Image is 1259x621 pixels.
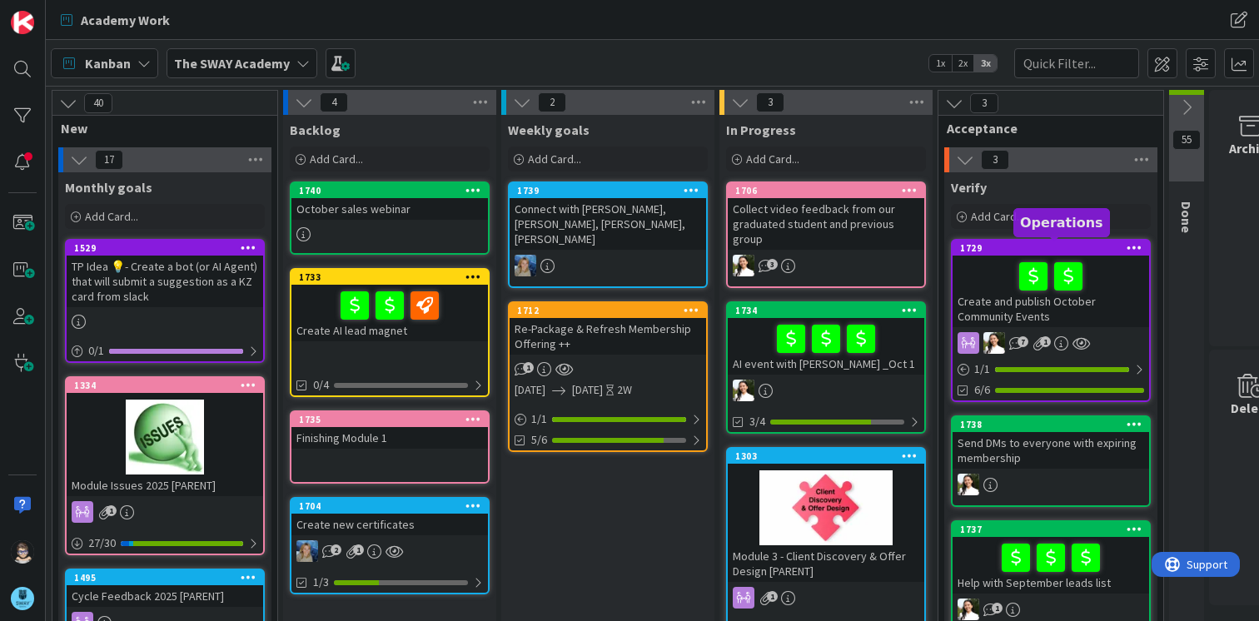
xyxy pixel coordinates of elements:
[11,587,34,610] img: avatar
[291,198,488,220] div: October sales webinar
[971,209,1024,224] span: Add Card...
[733,255,754,276] img: AK
[296,540,318,562] img: MA
[735,185,924,196] div: 1706
[746,152,799,166] span: Add Card...
[953,522,1149,537] div: 1737
[528,152,581,166] span: Add Card...
[84,93,112,113] span: 40
[728,183,924,250] div: 1706Collect video feedback from our graduated student and previous group
[974,55,997,72] span: 3x
[1018,336,1028,347] span: 7
[735,450,924,462] div: 1303
[106,505,117,516] span: 1
[953,537,1149,594] div: Help with September leads list
[953,241,1149,256] div: 1729
[733,380,754,401] img: AK
[974,381,990,399] span: 6/6
[11,11,34,34] img: Visit kanbanzone.com
[51,5,180,35] a: Academy Work
[290,122,341,138] span: Backlog
[67,474,263,496] div: Module Issues 2025 [PARENT]
[67,241,263,256] div: 1529
[517,305,706,316] div: 1712
[572,381,603,399] span: [DATE]
[313,376,329,394] span: 0/4
[85,53,131,73] span: Kanban
[67,378,263,496] div: 1334Module Issues 2025 [PARENT]
[510,409,706,430] div: 1/1
[953,332,1149,354] div: AK
[953,474,1149,495] div: AK
[291,499,488,535] div: 1704Create new certificates
[728,318,924,375] div: AI event with [PERSON_NAME] _Oct 1
[515,381,545,399] span: [DATE]
[958,474,979,495] img: AK
[728,255,924,276] div: AK
[291,270,488,285] div: 1733
[960,242,1149,254] div: 1729
[951,179,987,196] span: Verify
[291,183,488,198] div: 1740
[67,340,263,361] div: 0/1
[728,303,924,318] div: 1734
[953,256,1149,327] div: Create and publish October Community Events
[1014,48,1139,78] input: Quick Filter...
[981,150,1009,170] span: 3
[728,380,924,401] div: AK
[74,380,263,391] div: 1334
[767,591,778,602] span: 1
[749,413,765,430] span: 3/4
[953,522,1149,594] div: 1737Help with September leads list
[1172,130,1201,150] span: 55
[953,417,1149,469] div: 1738Send DMs to everyone with expiring membership
[531,431,547,449] span: 5/6
[515,255,536,276] img: MA
[958,599,979,620] img: AK
[88,534,116,552] span: 27 / 30
[510,255,706,276] div: MA
[953,432,1149,469] div: Send DMs to everyone with expiring membership
[726,122,796,138] span: In Progress
[952,55,974,72] span: 2x
[983,332,1005,354] img: AK
[953,417,1149,432] div: 1738
[299,185,488,196] div: 1740
[291,183,488,220] div: 1740October sales webinar
[728,449,924,582] div: 1303Module 3 - Client Discovery & Offer Design [PARENT]
[767,259,778,270] span: 3
[510,183,706,198] div: 1739
[538,92,566,112] span: 2
[291,540,488,562] div: MA
[291,514,488,535] div: Create new certificates
[67,378,263,393] div: 1334
[35,2,76,22] span: Support
[947,120,1142,137] span: Acceptance
[523,362,534,373] span: 1
[299,271,488,283] div: 1733
[291,285,488,341] div: Create AI lead magnet
[291,412,488,427] div: 1735
[970,93,998,113] span: 3
[74,242,263,254] div: 1529
[67,570,263,607] div: 1495Cycle Feedback 2025 [PARENT]
[313,574,329,591] span: 1/3
[67,533,263,554] div: 27/30
[953,599,1149,620] div: AK
[320,92,348,112] span: 4
[74,572,263,584] div: 1495
[756,92,784,112] span: 3
[510,183,706,250] div: 1739Connect with [PERSON_NAME], [PERSON_NAME], [PERSON_NAME], [PERSON_NAME]
[1178,201,1195,233] span: Done
[291,499,488,514] div: 1704
[960,524,1149,535] div: 1737
[1020,215,1103,231] h5: Operations
[291,427,488,449] div: Finishing Module 1
[11,540,34,564] img: TP
[299,414,488,425] div: 1735
[67,570,263,585] div: 1495
[174,55,290,72] b: The SWAY Academy
[88,342,104,360] span: 0 / 1
[67,256,263,307] div: TP Idea 💡- Create a bot (or AI Agent) that will submit a suggestion as a KZ card from slack
[299,500,488,512] div: 1704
